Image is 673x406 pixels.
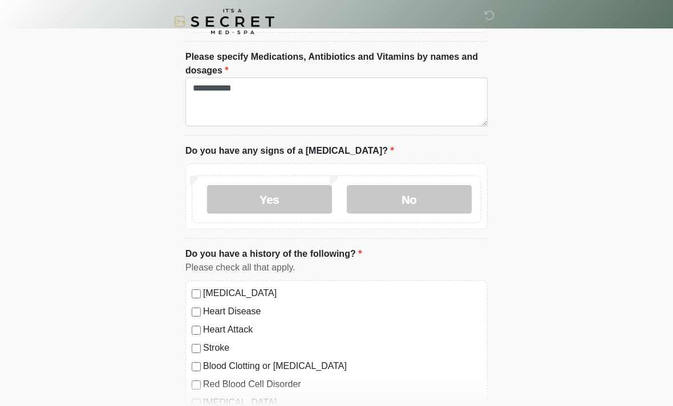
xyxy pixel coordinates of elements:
[203,286,481,300] label: [MEDICAL_DATA]
[207,185,332,214] label: Yes
[203,359,481,373] label: Blood Clotting or [MEDICAL_DATA]
[192,344,201,353] input: Stroke
[203,378,481,391] label: Red Blood Cell Disorder
[203,305,481,318] label: Heart Disease
[192,307,201,317] input: Heart Disease
[203,341,481,355] label: Stroke
[185,261,488,274] div: Please check all that apply.
[192,362,201,371] input: Blood Clotting or [MEDICAL_DATA]
[185,50,488,77] label: Please specify Medications, Antibiotics and Vitamins by names and dosages
[192,289,201,298] input: [MEDICAL_DATA]
[203,323,481,337] label: Heart Attack
[192,326,201,335] input: Heart Attack
[192,380,201,389] input: Red Blood Cell Disorder
[347,185,472,214] label: No
[185,247,362,261] label: Do you have a history of the following?
[174,9,274,34] img: It's A Secret Med Spa Logo
[185,144,394,158] label: Do you have any signs of a [MEDICAL_DATA]?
